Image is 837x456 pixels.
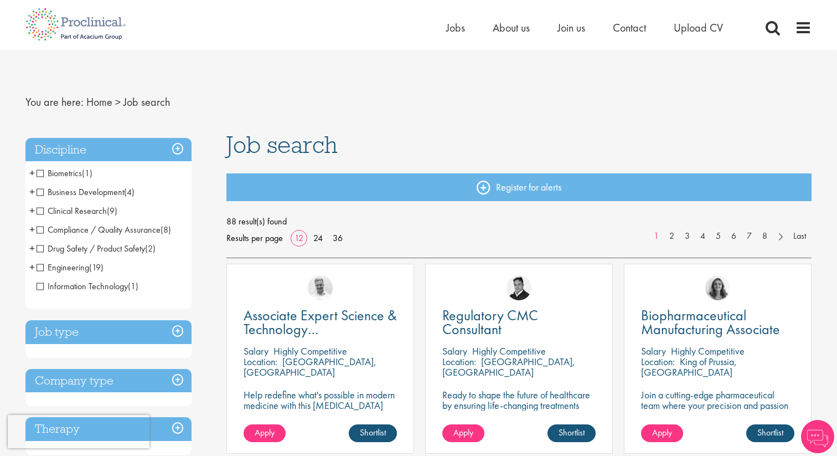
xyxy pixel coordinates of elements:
span: (8) [161,224,171,235]
span: Location: [442,355,476,368]
span: Clinical Research [37,205,107,217]
a: Associate Expert Science & Technology ([MEDICAL_DATA]) [244,309,397,336]
span: Drug Safety / Product Safety [37,243,156,254]
p: King of Prussia, [GEOGRAPHIC_DATA] [641,355,737,378]
a: Apply [641,424,683,442]
a: 2 [664,230,680,243]
span: Engineering [37,262,89,273]
p: Ready to shape the future of healthcare by ensuring life-changing treatments meet global regulato... [442,390,596,453]
a: About us [493,21,530,35]
a: Jobs [446,21,465,35]
a: Last [788,230,812,243]
a: Join us [557,21,585,35]
img: Jackie Cerchio [705,275,730,300]
span: > [115,95,121,109]
a: Shortlist [547,424,596,442]
img: Joshua Bye [308,275,333,300]
p: [GEOGRAPHIC_DATA], [GEOGRAPHIC_DATA] [244,355,376,378]
span: Biometrics [37,167,82,179]
span: Information Technology [37,280,138,292]
span: Salary [641,345,666,357]
span: Engineering [37,262,104,273]
span: (1) [82,167,92,179]
span: + [29,296,35,313]
a: Apply [244,424,286,442]
h3: Job type [25,320,192,344]
span: Associate Expert Science & Technology ([MEDICAL_DATA]) [244,306,397,352]
img: Chatbot [801,420,834,453]
h3: Company type [25,369,192,393]
a: 1 [648,230,664,243]
span: Salary [442,345,467,357]
a: Upload CV [674,21,723,35]
img: Peter Duvall [507,275,531,300]
span: (19) [89,262,104,273]
span: You are here: [25,95,84,109]
span: Clinical Research [37,205,117,217]
a: 36 [329,232,347,244]
span: (1) [128,280,138,292]
a: Biopharmaceutical Manufacturing Associate [641,309,794,336]
a: 5 [710,230,726,243]
span: Apply [255,427,275,438]
span: (9) [107,205,117,217]
span: Job search [123,95,170,109]
span: Apply [453,427,473,438]
span: + [29,221,35,238]
a: Apply [442,424,484,442]
span: + [29,183,35,200]
span: Business Development [37,186,124,198]
p: Highly Competitive [472,345,546,357]
a: 12 [291,232,307,244]
span: + [29,259,35,275]
span: Drug Safety / Product Safety [37,243,145,254]
a: 6 [726,230,742,243]
span: Information Technology [37,280,128,292]
span: Biopharmaceutical Manufacturing Associate [641,306,780,339]
span: (4) [124,186,135,198]
a: Shortlist [349,424,397,442]
span: Business Development [37,186,135,198]
p: [GEOGRAPHIC_DATA], [GEOGRAPHIC_DATA] [442,355,575,378]
p: Join a cutting-edge pharmaceutical team where your precision and passion for quality will help sh... [641,390,794,432]
a: Register for alerts [226,173,812,201]
span: Location: [244,355,277,368]
a: 8 [757,230,773,243]
a: 4 [695,230,711,243]
h3: Discipline [25,138,192,162]
span: (2) [145,243,156,254]
span: Results per page [226,230,283,247]
span: Regulatory CMC Consultant [442,306,538,339]
span: Apply [652,427,672,438]
a: Contact [613,21,646,35]
span: Compliance / Quality Assurance [37,224,161,235]
span: Salary [244,345,268,357]
a: 3 [679,230,695,243]
a: breadcrumb link [86,95,112,109]
iframe: reCAPTCHA [8,415,149,448]
span: Job search [226,130,338,160]
span: 88 result(s) found [226,213,812,230]
span: Location: [641,355,675,368]
span: + [29,240,35,257]
a: 24 [309,232,327,244]
span: Biometrics [37,167,92,179]
a: 7 [741,230,757,243]
a: Regulatory CMC Consultant [442,309,596,336]
span: + [29,165,35,181]
span: + [29,202,35,219]
span: Compliance / Quality Assurance [37,224,171,235]
p: Highly Competitive [671,345,745,357]
a: Shortlist [746,424,794,442]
